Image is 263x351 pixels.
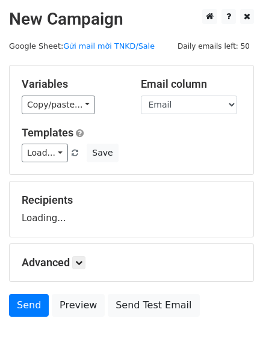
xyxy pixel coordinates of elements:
h2: New Campaign [9,9,254,29]
a: Send [9,294,49,317]
a: Gửi mail mời TNKD/Sale [63,41,155,50]
a: Send Test Email [108,294,199,317]
h5: Variables [22,78,123,91]
div: Loading... [22,194,241,225]
a: Load... [22,144,68,162]
a: Daily emails left: 50 [173,41,254,50]
a: Templates [22,126,73,139]
a: Preview [52,294,105,317]
h5: Advanced [22,256,241,269]
span: Daily emails left: 50 [173,40,254,53]
small: Google Sheet: [9,41,155,50]
a: Copy/paste... [22,96,95,114]
h5: Recipients [22,194,241,207]
button: Save [87,144,118,162]
h5: Email column [141,78,242,91]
